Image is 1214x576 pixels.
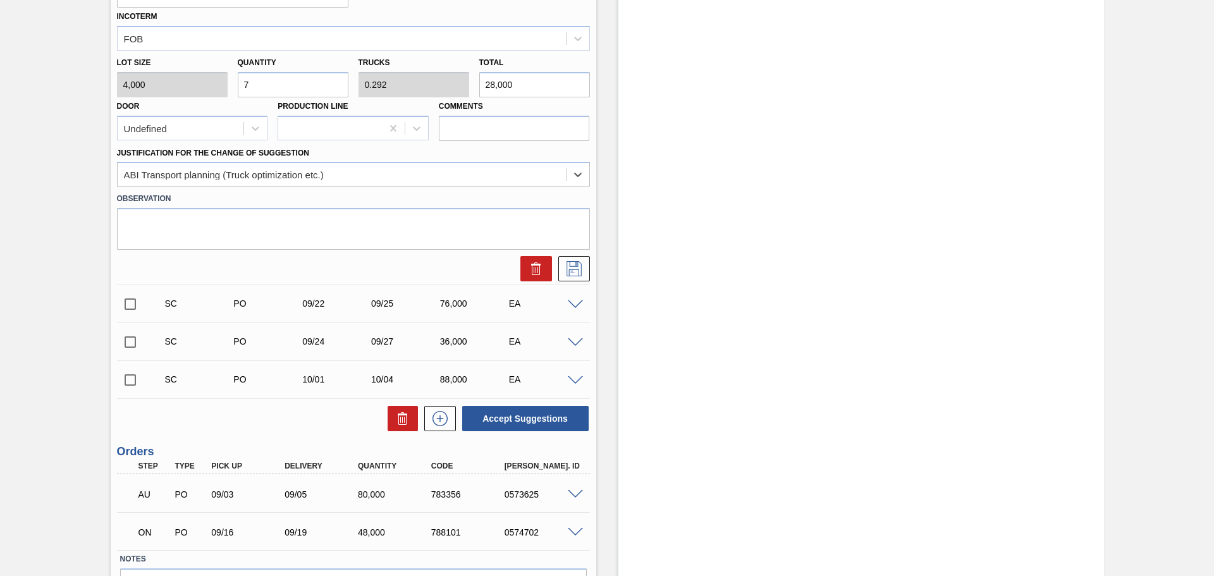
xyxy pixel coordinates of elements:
[120,550,587,568] label: Notes
[437,374,513,384] div: 88,000
[437,298,513,309] div: 76,000
[281,489,364,499] div: 09/05/2025
[368,374,445,384] div: 10/04/2025
[439,97,590,116] label: Comments
[479,58,504,67] label: Total
[230,336,307,346] div: Purchase order
[428,462,510,470] div: Code
[171,462,209,470] div: Type
[138,489,170,499] p: AU
[368,298,445,309] div: 09/25/2025
[437,336,513,346] div: 36,000
[124,169,324,180] div: ABI Transport planning (Truck optimization etc.)
[428,527,510,537] div: 788101
[135,481,173,508] div: Awaiting Unload
[230,374,307,384] div: Purchase order
[135,518,173,546] div: Negotiating Order
[117,102,140,111] label: Door
[208,462,290,470] div: Pick up
[299,336,376,346] div: 09/24/2025
[299,298,376,309] div: 09/22/2025
[208,527,290,537] div: 09/16/2025
[171,489,209,499] div: Purchase order
[278,102,348,111] label: Production Line
[230,298,307,309] div: Purchase order
[355,489,437,499] div: 80,000
[117,12,157,21] label: Incoterm
[117,190,590,208] label: Observation
[281,462,364,470] div: Delivery
[506,336,582,346] div: EA
[456,405,590,432] div: Accept Suggestions
[355,527,437,537] div: 48,000
[552,256,590,281] div: Save Suggestion
[117,445,590,458] h3: Orders
[355,462,437,470] div: Quantity
[238,58,276,67] label: Quantity
[138,527,170,537] p: ON
[418,406,456,431] div: New suggestion
[501,489,584,499] div: 0573625
[299,374,376,384] div: 10/01/2025
[359,58,390,67] label: Trucks
[162,374,238,384] div: Suggestion Created
[171,527,209,537] div: Purchase order
[501,527,584,537] div: 0574702
[162,336,238,346] div: Suggestion Created
[514,256,552,281] div: Delete Suggestion
[281,527,364,537] div: 09/19/2025
[506,298,582,309] div: EA
[501,462,584,470] div: [PERSON_NAME]. ID
[117,54,228,72] label: Lot size
[124,123,167,133] div: Undefined
[368,336,445,346] div: 09/27/2025
[506,374,582,384] div: EA
[162,298,238,309] div: Suggestion Created
[462,406,589,431] button: Accept Suggestions
[117,149,309,157] label: Justification for the Change of Suggestion
[381,406,418,431] div: Delete Suggestions
[428,489,510,499] div: 783356
[135,462,173,470] div: Step
[124,33,144,44] div: FOB
[208,489,290,499] div: 09/03/2025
